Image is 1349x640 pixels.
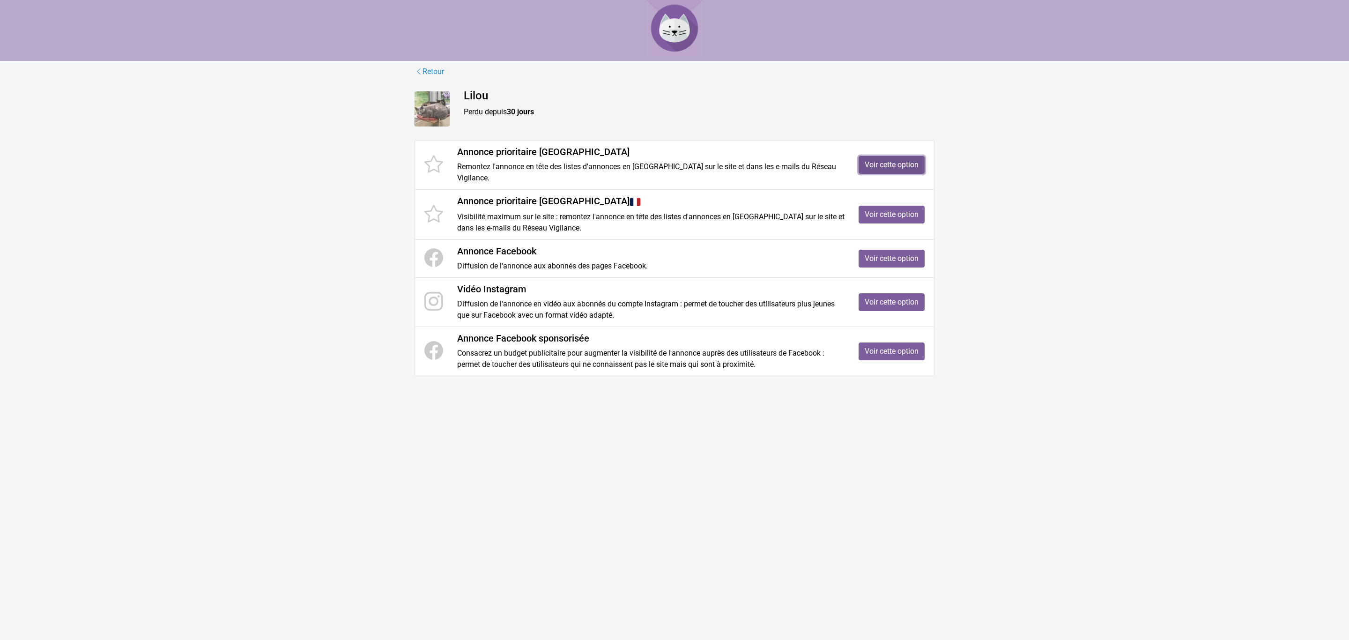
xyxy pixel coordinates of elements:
p: Diffusion de l'annonce aux abonnés des pages Facebook. [457,260,845,272]
a: Voir cette option [859,250,925,268]
h4: Vidéo Instagram [457,283,845,295]
img: France [630,196,641,208]
a: Retour [415,66,445,78]
strong: 30 jours [507,107,534,116]
h4: Lilou [464,89,934,103]
h4: Annonce Facebook [457,246,845,257]
h4: Annonce prioritaire [GEOGRAPHIC_DATA] [457,195,845,208]
p: Consacrez un budget publicitaire pour augmenter la visibilité de l'annonce auprès des utilisateur... [457,348,845,370]
a: Voir cette option [859,206,925,223]
h4: Annonce Facebook sponsorisée [457,333,845,344]
a: Voir cette option [859,293,925,311]
p: Visibilité maximum sur le site : remontez l'annonce en tête des listes d'annonces en [GEOGRAPHIC_... [457,211,845,234]
p: Diffusion de l'annonce en vidéo aux abonnés du compte Instagram : permet de toucher des utilisate... [457,298,845,321]
a: Voir cette option [859,156,925,174]
h4: Annonce prioritaire [GEOGRAPHIC_DATA] [457,146,845,157]
a: Voir cette option [859,342,925,360]
p: Perdu depuis [464,106,934,118]
p: Remontez l'annonce en tête des listes d'annonces en [GEOGRAPHIC_DATA] sur le site et dans les e-m... [457,161,845,184]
